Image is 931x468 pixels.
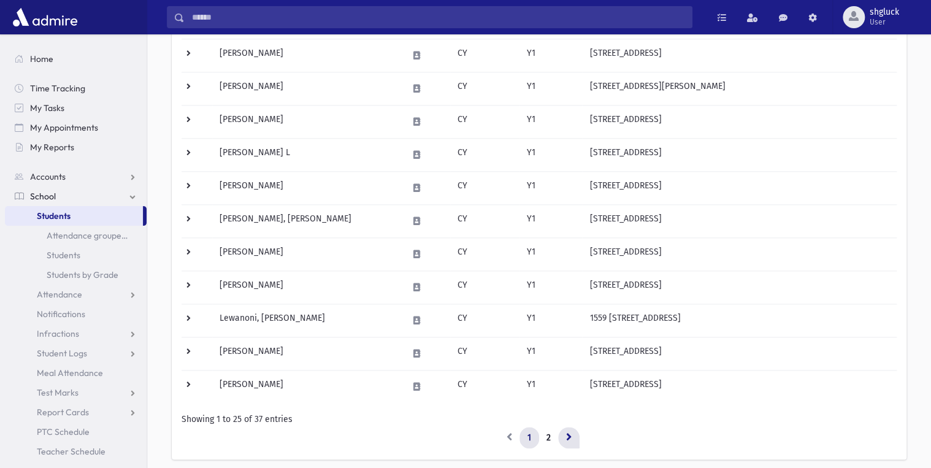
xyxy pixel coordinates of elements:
[519,105,583,138] td: Y1
[519,304,583,337] td: Y1
[450,171,519,204] td: CY
[450,237,519,270] td: CY
[37,348,87,359] span: Student Logs
[5,422,147,442] a: PTC Schedule
[519,337,583,370] td: Y1
[30,171,66,182] span: Accounts
[212,304,400,337] td: Lewanoni, [PERSON_NAME]
[5,186,147,206] a: School
[212,39,400,72] td: [PERSON_NAME]
[5,245,147,265] a: Students
[538,427,559,449] a: 2
[37,210,71,221] span: Students
[212,237,400,270] td: [PERSON_NAME]
[450,304,519,337] td: CY
[5,167,147,186] a: Accounts
[450,138,519,171] td: CY
[582,304,897,337] td: 1559 [STREET_ADDRESS]
[212,105,400,138] td: [PERSON_NAME]
[519,171,583,204] td: Y1
[5,363,147,383] a: Meal Attendance
[450,72,519,105] td: CY
[5,98,147,118] a: My Tasks
[5,79,147,98] a: Time Tracking
[5,383,147,402] a: Test Marks
[450,204,519,237] td: CY
[30,53,53,64] span: Home
[582,39,897,72] td: [STREET_ADDRESS]
[519,370,583,403] td: Y1
[212,337,400,370] td: [PERSON_NAME]
[450,270,519,304] td: CY
[30,122,98,133] span: My Appointments
[37,387,79,398] span: Test Marks
[212,204,400,237] td: [PERSON_NAME], [PERSON_NAME]
[212,370,400,403] td: [PERSON_NAME]
[10,5,80,29] img: AdmirePro
[5,118,147,137] a: My Appointments
[450,370,519,403] td: CY
[5,137,147,157] a: My Reports
[582,337,897,370] td: [STREET_ADDRESS]
[582,138,897,171] td: [STREET_ADDRESS]
[582,105,897,138] td: [STREET_ADDRESS]
[5,343,147,363] a: Student Logs
[30,83,85,94] span: Time Tracking
[182,413,897,426] div: Showing 1 to 25 of 37 entries
[30,191,56,202] span: School
[519,72,583,105] td: Y1
[30,102,64,113] span: My Tasks
[37,446,105,457] span: Teacher Schedule
[5,304,147,324] a: Notifications
[212,138,400,171] td: [PERSON_NAME] L
[5,285,147,304] a: Attendance
[450,39,519,72] td: CY
[185,6,692,28] input: Search
[582,270,897,304] td: [STREET_ADDRESS]
[5,324,147,343] a: Infractions
[582,237,897,270] td: [STREET_ADDRESS]
[5,442,147,461] a: Teacher Schedule
[582,171,897,204] td: [STREET_ADDRESS]
[5,49,147,69] a: Home
[582,370,897,403] td: [STREET_ADDRESS]
[30,142,74,153] span: My Reports
[582,72,897,105] td: [STREET_ADDRESS][PERSON_NAME]
[5,226,147,245] a: Attendance grouped by student
[37,289,82,300] span: Attendance
[519,270,583,304] td: Y1
[519,427,539,449] a: 1
[519,39,583,72] td: Y1
[519,204,583,237] td: Y1
[582,204,897,237] td: [STREET_ADDRESS]
[519,138,583,171] td: Y1
[450,105,519,138] td: CY
[5,206,143,226] a: Students
[870,17,899,27] span: User
[450,337,519,370] td: CY
[5,265,147,285] a: Students by Grade
[212,171,400,204] td: [PERSON_NAME]
[212,270,400,304] td: [PERSON_NAME]
[37,426,90,437] span: PTC Schedule
[37,367,103,378] span: Meal Attendance
[212,72,400,105] td: [PERSON_NAME]
[37,328,79,339] span: Infractions
[519,237,583,270] td: Y1
[870,7,899,17] span: shgluck
[37,309,85,320] span: Notifications
[37,407,89,418] span: Report Cards
[5,402,147,422] a: Report Cards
